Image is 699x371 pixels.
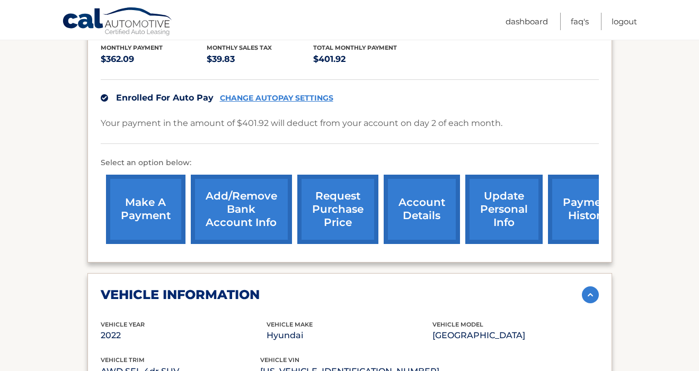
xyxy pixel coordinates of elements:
[101,94,108,102] img: check.svg
[297,175,378,244] a: request purchase price
[267,328,432,343] p: Hyundai
[612,13,637,30] a: Logout
[260,356,299,364] span: vehicle vin
[465,175,543,244] a: update personal info
[101,356,145,364] span: vehicle trim
[207,44,272,51] span: Monthly sales Tax
[506,13,548,30] a: Dashboard
[62,7,173,38] a: Cal Automotive
[313,44,397,51] span: Total Monthly Payment
[432,328,598,343] p: [GEOGRAPHIC_DATA]
[101,328,267,343] p: 2022
[101,287,260,303] h2: vehicle information
[432,321,483,328] span: vehicle model
[191,175,292,244] a: Add/Remove bank account info
[116,93,214,103] span: Enrolled For Auto Pay
[313,52,420,67] p: $401.92
[220,94,333,103] a: CHANGE AUTOPAY SETTINGS
[571,13,589,30] a: FAQ's
[101,321,145,328] span: vehicle Year
[106,175,185,244] a: make a payment
[207,52,313,67] p: $39.83
[101,52,207,67] p: $362.09
[267,321,313,328] span: vehicle make
[582,286,599,303] img: accordion-active.svg
[548,175,627,244] a: payment history
[384,175,460,244] a: account details
[101,44,163,51] span: Monthly Payment
[101,157,599,169] p: Select an option below:
[101,116,502,131] p: Your payment in the amount of $401.92 will deduct from your account on day 2 of each month.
